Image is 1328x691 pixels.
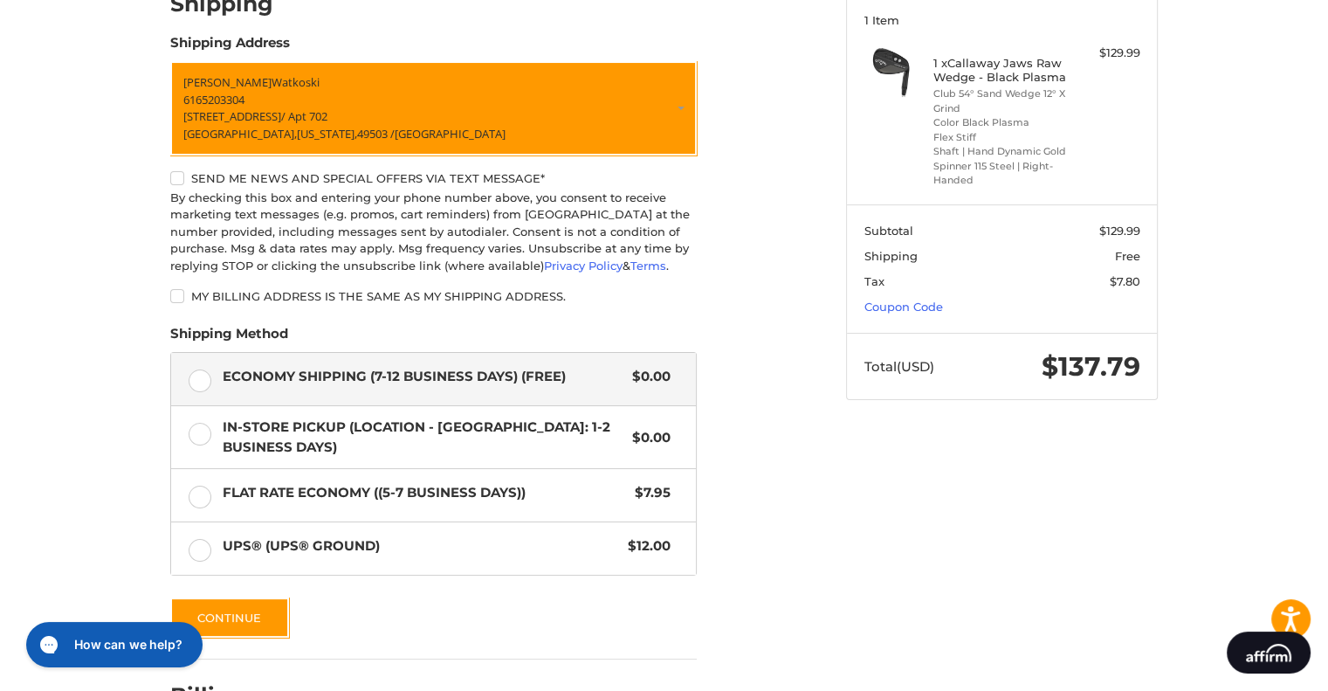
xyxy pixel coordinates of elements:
[864,249,918,263] span: Shipping
[170,324,288,352] legend: Shipping Method
[170,171,697,185] label: Send me news and special offers via text message*
[223,483,627,503] span: Flat Rate Economy ((5-7 Business Days))
[623,428,671,448] span: $0.00
[864,13,1140,27] h3: 1 Item
[170,190,697,275] div: By checking this box and entering your phone number above, you consent to receive marketing text ...
[1099,224,1140,238] span: $129.99
[1071,45,1140,62] div: $129.99
[183,92,244,107] span: 6165203304
[933,56,1067,85] h4: 1 x Callaway Jaws Raw Wedge - Black Plasma
[170,598,289,638] button: Continue
[933,144,1067,188] li: Shaft | Hand Dynamic Gold Spinner 115 Steel | Right-Handed
[395,126,506,142] span: [GEOGRAPHIC_DATA]
[223,418,624,457] span: In-Store Pickup (Location - [GEOGRAPHIC_DATA]: 1-2 BUSINESS DAYS)
[183,108,281,124] span: [STREET_ADDRESS]
[183,74,272,90] span: [PERSON_NAME]
[170,61,697,155] a: Enter or select a different address
[864,358,934,375] span: Total (USD)
[1110,274,1140,288] span: $7.80
[626,483,671,503] span: $7.95
[864,274,884,288] span: Tax
[17,616,207,674] iframe: Gorgias live chat messenger
[544,259,623,273] a: Privacy Policy
[183,126,297,142] span: [GEOGRAPHIC_DATA],
[619,536,671,556] span: $12.00
[281,108,327,124] span: / Apt 702
[630,259,666,273] a: Terms
[357,126,395,142] span: 49503 /
[272,74,320,90] span: Watkoski
[223,367,624,387] span: Economy Shipping (7-12 Business Days) (Free)
[864,300,943,314] a: Coupon Code
[864,224,913,238] span: Subtotal
[170,289,697,303] label: My billing address is the same as my shipping address.
[1115,249,1140,263] span: Free
[297,126,357,142] span: [US_STATE],
[1042,350,1140,383] span: $137.79
[170,33,290,61] legend: Shipping Address
[933,115,1067,130] li: Color Black Plasma
[933,86,1067,115] li: Club 54° Sand Wedge 12° X Grind
[623,367,671,387] span: $0.00
[933,130,1067,145] li: Flex Stiff
[223,536,620,556] span: UPS® (UPS® Ground)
